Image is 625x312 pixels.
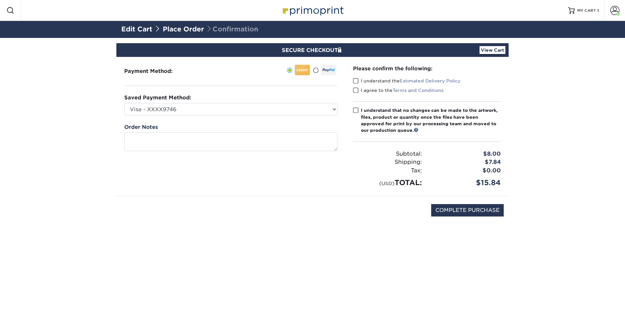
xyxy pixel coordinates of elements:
[163,25,204,33] a: Place Order
[379,181,395,186] small: (USD)
[348,177,427,188] div: TOTAL:
[282,47,343,53] span: SECURE CHECKOUT
[427,158,506,166] div: $7.84
[393,88,444,93] a: Terms and Conditions
[124,123,158,131] label: Order Notes
[348,166,427,175] div: Tax:
[353,87,444,94] label: I agree to the
[361,107,501,134] div: I understand that no changes can be made to the artwork, files, product or quantity once the file...
[348,150,427,158] div: Subtotal:
[431,204,504,217] input: COMPLETE PURCHASE
[427,150,506,158] div: $8.00
[206,25,258,33] span: Confirmation
[124,68,189,74] h3: Payment Method:
[353,78,461,84] label: I understand the
[577,8,596,13] span: MY CART
[124,94,191,102] label: Saved Payment Method:
[480,46,505,54] a: View Cart
[427,166,506,175] div: $0.00
[280,3,345,17] img: Primoprint
[121,25,152,33] a: Edit Cart
[353,65,501,72] div: Please confirm the following:
[427,177,506,188] div: $15.84
[597,8,599,13] span: 1
[400,78,461,83] a: Estimated Delivery Policy
[348,158,427,166] div: Shipping:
